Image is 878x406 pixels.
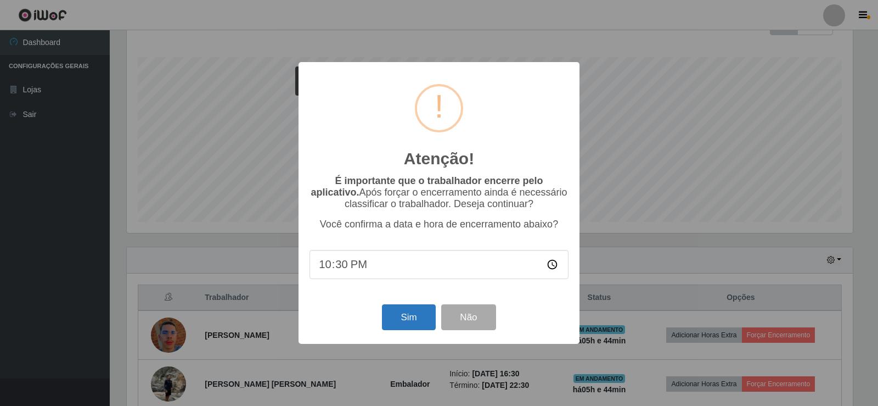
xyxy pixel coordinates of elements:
p: Você confirma a data e hora de encerramento abaixo? [309,219,569,230]
button: Não [441,304,496,330]
h2: Atenção! [404,149,474,169]
b: É importante que o trabalhador encerre pelo aplicativo. [311,175,543,198]
p: Após forçar o encerramento ainda é necessário classificar o trabalhador. Deseja continuar? [309,175,569,210]
button: Sim [382,304,435,330]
